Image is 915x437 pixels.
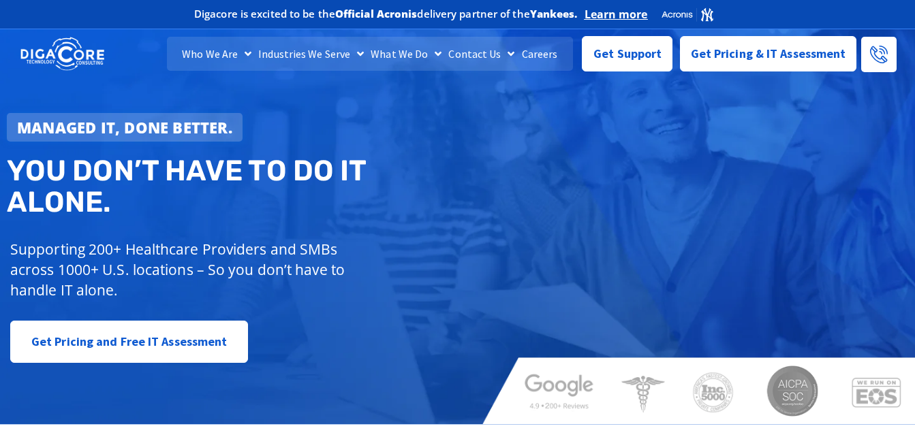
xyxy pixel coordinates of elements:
h2: Digacore is excited to be the delivery partner of the [194,9,578,19]
nav: Menu [167,37,573,71]
b: Official Acronis [335,7,418,20]
span: Get Pricing and Free IT Assessment [31,328,227,355]
b: Yankees. [530,7,578,20]
span: Get Support [593,40,662,67]
a: Get Pricing & IT Assessment [680,36,857,71]
p: Supporting 200+ Healthcare Providers and SMBs across 1000+ U.S. locations – So you don’t have to ... [10,239,385,300]
a: Get Pricing and Free IT Assessment [10,321,248,363]
a: Who We Are [179,37,255,71]
a: Industries We Serve [255,37,367,71]
a: Get Support [582,36,672,71]
img: DigaCore Technology Consulting [20,36,104,72]
img: Acronis [661,7,714,22]
a: Careers [518,37,561,71]
h2: You don’t have to do IT alone. [7,155,467,218]
a: Contact Us [445,37,518,71]
a: Managed IT, done better. [7,113,243,142]
strong: Managed IT, done better. [17,117,232,137]
a: What We Do [367,37,445,71]
a: Learn more [585,7,648,21]
span: Get Pricing & IT Assessment [691,40,846,67]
